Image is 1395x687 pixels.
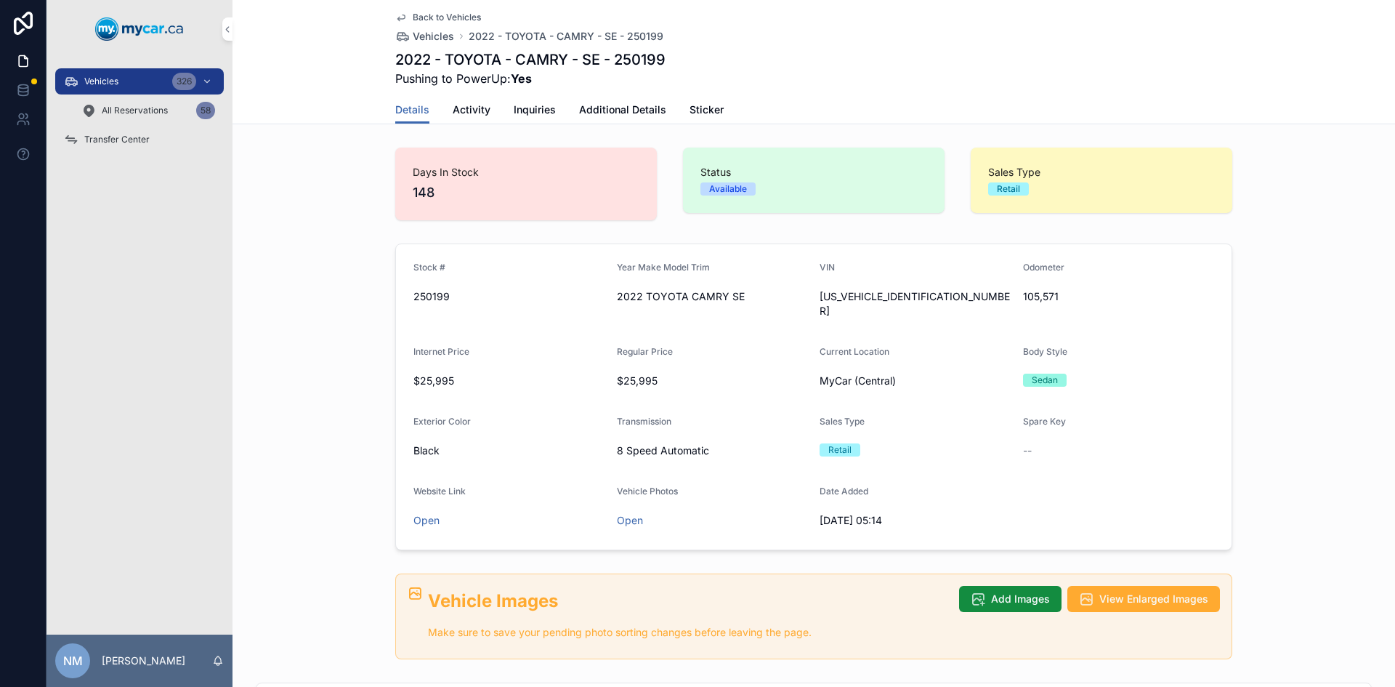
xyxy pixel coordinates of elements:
[84,134,150,145] span: Transfer Center
[617,443,809,458] span: 8 Speed Automatic
[453,97,490,126] a: Activity
[395,12,481,23] a: Back to Vehicles
[1023,443,1032,458] span: --
[709,182,747,196] div: Available
[690,103,724,117] span: Sticker
[617,416,671,427] span: Transmission
[84,76,118,87] span: Vehicles
[579,97,666,126] a: Additional Details
[413,416,471,427] span: Exterior Color
[617,346,673,357] span: Regular Price
[395,49,666,70] h1: 2022 - TOYOTA - CAMRY - SE - 250199
[413,346,469,357] span: Internet Price
[428,589,947,613] h2: Vehicle Images
[395,103,429,117] span: Details
[988,165,1215,180] span: Sales Type
[102,105,168,116] span: All Reservations
[428,624,947,641] p: Make sure to save your pending photo sorting changes before leaving the page.
[413,262,445,273] span: Stock #
[453,103,490,117] span: Activity
[73,97,224,124] a: All Reservations58
[690,97,724,126] a: Sticker
[820,486,868,497] span: Date Added
[617,262,710,273] span: Year Make Model Trim
[820,346,889,357] span: Current Location
[95,17,184,41] img: App logo
[55,68,224,95] a: Vehicles326
[413,182,639,203] span: 148
[617,486,678,497] span: Vehicle Photos
[55,126,224,153] a: Transfer Center
[997,182,1020,196] div: Retail
[959,586,1062,612] button: Add Images
[395,29,454,44] a: Vehicles
[1023,289,1215,304] span: 105,571
[820,262,835,273] span: VIN
[1032,374,1058,387] div: Sedan
[172,73,196,90] div: 326
[828,443,852,457] div: Retail
[469,29,663,44] a: 2022 - TOYOTA - CAMRY - SE - 250199
[413,29,454,44] span: Vehicles
[196,102,215,119] div: 58
[1099,592,1208,606] span: View Enlarged Images
[413,514,440,526] a: Open
[413,486,466,497] span: Website Link
[820,416,865,427] span: Sales Type
[991,592,1050,606] span: Add Images
[413,165,639,180] span: Days In Stock
[617,289,809,304] span: 2022 TOYOTA CAMRY SE
[395,97,429,124] a: Details
[820,374,896,388] span: MyCar (Central)
[511,71,532,86] strong: Yes
[514,103,556,117] span: Inquiries
[46,58,232,172] div: scrollable content
[413,12,481,23] span: Back to Vehicles
[700,165,927,180] span: Status
[514,97,556,126] a: Inquiries
[1067,586,1220,612] button: View Enlarged Images
[820,289,1011,318] span: [US_VEHICLE_IDENTIFICATION_NUMBER]
[579,103,666,117] span: Additional Details
[1023,416,1066,427] span: Spare Key
[413,443,440,458] span: Black
[413,289,605,304] span: 250199
[617,514,643,526] a: Open
[102,654,185,668] p: [PERSON_NAME]
[1023,262,1064,273] span: Odometer
[1023,346,1067,357] span: Body Style
[428,589,947,641] div: ## Vehicle Images Make sure to save your pending photo sorting changes before leaving the page.
[395,70,666,87] span: Pushing to PowerUp:
[820,513,1011,528] span: [DATE] 05:14
[617,374,809,388] span: $25,995
[63,652,83,670] span: NM
[413,374,605,388] span: $25,995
